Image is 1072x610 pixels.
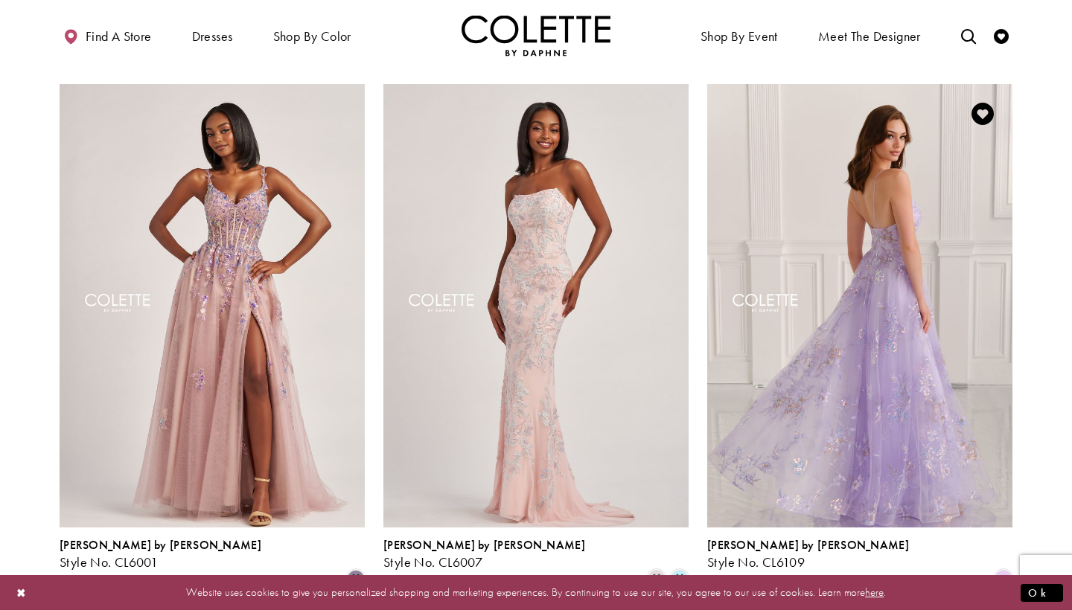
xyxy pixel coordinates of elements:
[383,539,585,570] div: Colette by Daphne Style No. CL6007
[648,570,666,588] i: Pink/Multi
[60,15,155,56] a: Find a store
[383,553,482,571] span: Style No. CL6007
[273,29,351,44] span: Shop by color
[462,15,610,56] a: Visit Home Page
[990,15,1012,56] a: Check Wishlist
[1021,583,1063,602] button: Submit Dialog
[957,15,980,56] a: Toggle search
[967,98,998,129] a: Add to Wishlist
[707,553,805,571] span: Style No. CL6109
[462,15,610,56] img: Colette by Daphne
[701,29,778,44] span: Shop By Event
[865,585,884,600] a: here
[107,582,965,603] p: Website uses cookies to give you personalized shopping and marketing experiences. By continuing t...
[60,539,261,570] div: Colette by Daphne Style No. CL6001
[707,537,909,553] span: [PERSON_NAME] by [PERSON_NAME]
[188,15,237,56] span: Dresses
[60,537,261,553] span: [PERSON_NAME] by [PERSON_NAME]
[192,29,233,44] span: Dresses
[707,84,1012,527] a: Visit Colette by Daphne Style No. CL6109 Page
[707,539,909,570] div: Colette by Daphne Style No. CL6109
[9,579,34,606] button: Close Dialog
[86,29,152,44] span: Find a store
[383,537,585,553] span: [PERSON_NAME] by [PERSON_NAME]
[60,553,158,571] span: Style No. CL6001
[697,15,782,56] span: Shop By Event
[814,15,925,56] a: Meet the designer
[995,570,1012,588] i: Lilac
[383,84,689,527] a: Visit Colette by Daphne Style No. CL6007 Page
[60,84,365,527] a: Visit Colette by Daphne Style No. CL6001 Page
[671,570,689,588] i: Light Blue/Multi
[269,15,355,56] span: Shop by color
[818,29,921,44] span: Meet the designer
[347,570,365,588] i: Dusty Lilac/Multi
